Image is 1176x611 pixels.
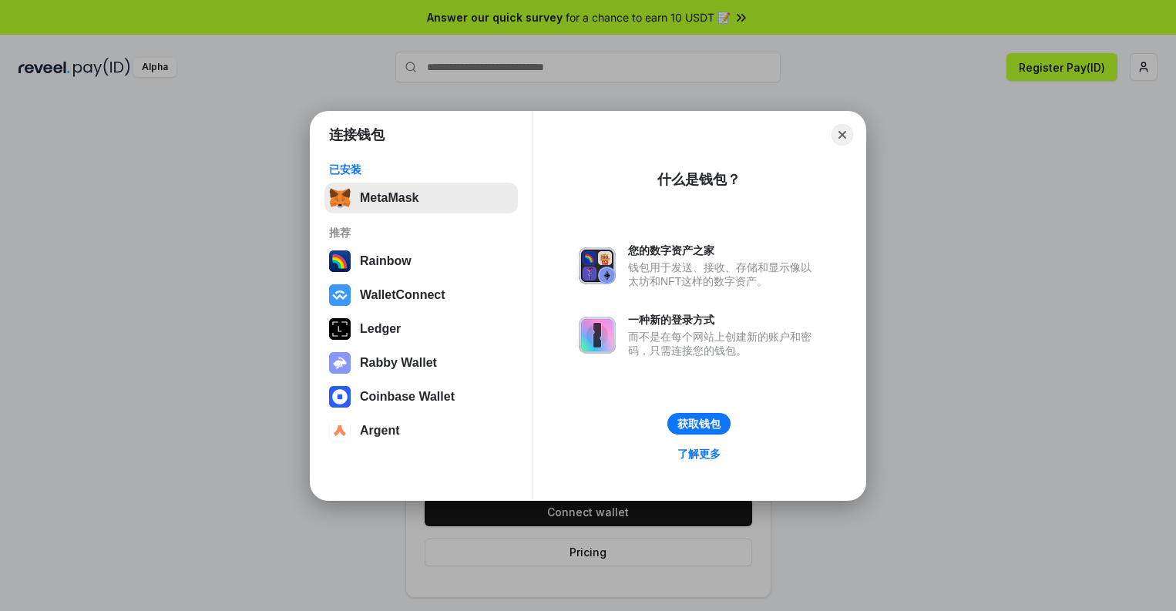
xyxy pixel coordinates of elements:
div: Ledger [360,322,401,336]
div: 钱包用于发送、接收、存储和显示像以太坊和NFT这样的数字资产。 [628,260,819,288]
button: Rainbow [324,246,518,277]
img: svg+xml,%3Csvg%20width%3D%2228%22%20height%3D%2228%22%20viewBox%3D%220%200%2028%2028%22%20fill%3D... [329,284,351,306]
button: Close [832,124,853,146]
img: svg+xml,%3Csvg%20width%3D%2228%22%20height%3D%2228%22%20viewBox%3D%220%200%2028%2028%22%20fill%3D... [329,386,351,408]
button: 获取钱包 [667,413,731,435]
button: Argent [324,415,518,446]
div: 一种新的登录方式 [628,313,819,327]
button: Coinbase Wallet [324,381,518,412]
img: svg+xml,%3Csvg%20xmlns%3D%22http%3A%2F%2Fwww.w3.org%2F2000%2Fsvg%22%20fill%3D%22none%22%20viewBox... [329,352,351,374]
img: svg+xml,%3Csvg%20xmlns%3D%22http%3A%2F%2Fwww.w3.org%2F2000%2Fsvg%22%20width%3D%2228%22%20height%3... [329,318,351,340]
div: 推荐 [329,226,513,240]
img: svg+xml,%3Csvg%20width%3D%22120%22%20height%3D%22120%22%20viewBox%3D%220%200%20120%20120%22%20fil... [329,250,351,272]
div: WalletConnect [360,288,445,302]
div: 什么是钱包？ [657,170,741,189]
button: Ledger [324,314,518,344]
div: 获取钱包 [677,417,721,431]
h1: 连接钱包 [329,126,385,144]
a: 了解更多 [668,444,730,464]
img: svg+xml,%3Csvg%20xmlns%3D%22http%3A%2F%2Fwww.w3.org%2F2000%2Fsvg%22%20fill%3D%22none%22%20viewBox... [579,317,616,354]
div: Rainbow [360,254,412,268]
div: 了解更多 [677,447,721,461]
div: Argent [360,424,400,438]
div: 您的数字资产之家 [628,243,819,257]
div: 而不是在每个网站上创建新的账户和密码，只需连接您的钱包。 [628,330,819,358]
img: svg+xml,%3Csvg%20xmlns%3D%22http%3A%2F%2Fwww.w3.org%2F2000%2Fsvg%22%20fill%3D%22none%22%20viewBox... [579,247,616,284]
img: svg+xml,%3Csvg%20fill%3D%22none%22%20height%3D%2233%22%20viewBox%3D%220%200%2035%2033%22%20width%... [329,187,351,209]
div: MetaMask [360,191,418,205]
button: WalletConnect [324,280,518,311]
img: svg+xml,%3Csvg%20width%3D%2228%22%20height%3D%2228%22%20viewBox%3D%220%200%2028%2028%22%20fill%3D... [329,420,351,441]
div: 已安装 [329,163,513,176]
div: Coinbase Wallet [360,390,455,404]
div: Rabby Wallet [360,356,437,370]
button: Rabby Wallet [324,347,518,378]
button: MetaMask [324,183,518,213]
